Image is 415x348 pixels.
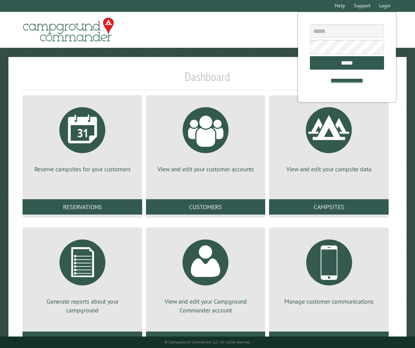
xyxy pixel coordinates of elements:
small: © Campground Commander LLC. All rights reserved. [164,340,251,345]
a: View and edit your Campground Commander account [155,234,256,314]
a: Account [146,332,266,347]
p: View and edit your campsite data [278,165,379,173]
a: Reserve campsites for your customers [32,101,133,173]
img: Campground Commander [21,15,116,45]
a: Manage customer communications [278,234,379,306]
p: Generate reports about your campground [32,297,133,314]
a: Reservations [23,199,142,215]
p: Manage customer communications [278,297,379,306]
p: Reserve campsites for your customers [32,165,133,173]
a: View and edit your customer accounts [155,101,256,173]
a: Campsites [269,199,389,215]
h1: Dashboard [21,69,394,90]
a: Generate reports about your campground [32,234,133,314]
a: View and edit your campsite data [278,101,379,173]
p: View and edit your customer accounts [155,165,256,173]
a: Customers [146,199,266,215]
a: Communications [269,332,389,347]
a: Reports [23,332,142,347]
p: View and edit your Campground Commander account [155,297,256,314]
